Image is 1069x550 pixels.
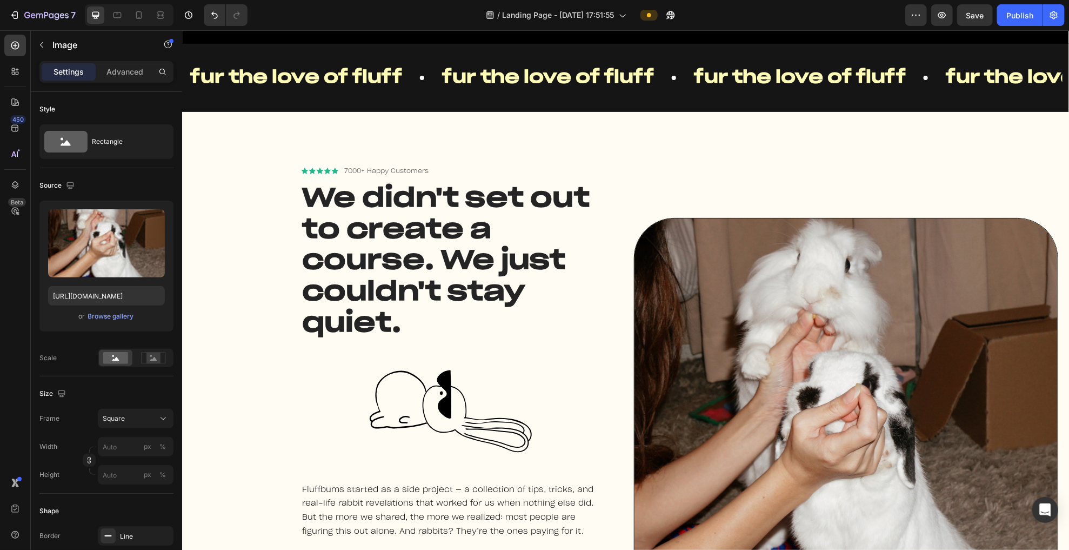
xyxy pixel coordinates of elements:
[39,354,57,362] div: Scale
[88,312,134,321] div: Browse gallery
[92,129,158,154] div: Rectangle
[39,387,68,401] div: Size
[4,4,81,26] button: 7
[159,442,166,452] div: %
[39,507,59,515] div: Shape
[39,471,59,479] label: Height
[52,40,144,50] p: Image
[8,198,26,207] div: Beta
[39,532,61,540] div: Border
[183,317,353,445] img: gempages_559731159488005240-a2834536-6ccb-42f0-8ff9-01b61328edf0.svg
[1032,497,1058,523] div: Open Intercom Messenger
[54,68,84,76] p: Settings
[48,286,165,306] input: https://example.com/image.jpg
[39,415,59,422] label: Frame
[182,30,1069,550] iframe: Design area
[144,470,151,480] div: px
[39,443,57,450] label: Width
[260,36,472,59] p: fur the love of fluff
[503,11,614,19] span: Landing Page - [DATE] 17:51:55
[764,36,976,59] p: fur the love of fluff
[141,440,154,453] button: %
[159,470,166,480] div: %
[39,105,55,113] div: Style
[71,9,76,22] p: 7
[119,153,418,310] h1: We didn't set out to create a course. We just couldn't stay quiet.
[512,36,724,59] p: fur the love of fluff
[144,442,151,452] div: px
[98,409,173,428] button: Square
[498,11,500,19] span: /
[79,310,85,323] span: or
[48,209,165,277] img: preview-image
[10,115,26,124] div: 450
[156,440,169,453] button: px
[98,437,173,456] input: px%
[120,532,171,541] div: Line
[98,465,173,485] input: px%
[966,11,984,20] span: Save
[156,468,169,481] button: px
[163,137,247,145] p: 7000+ Happy Customers
[39,179,77,193] div: Source
[106,68,143,76] p: Advanced
[121,455,412,505] span: Fluffbums started as a side project — a collection of tips, tricks, and real-life rabbit revelati...
[88,311,135,322] button: Browse gallery
[1006,10,1033,21] div: Publish
[204,4,248,26] div: Undo/Redo
[103,415,125,422] span: Square
[997,4,1043,26] button: Publish
[141,468,154,481] button: %
[957,4,993,26] button: Save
